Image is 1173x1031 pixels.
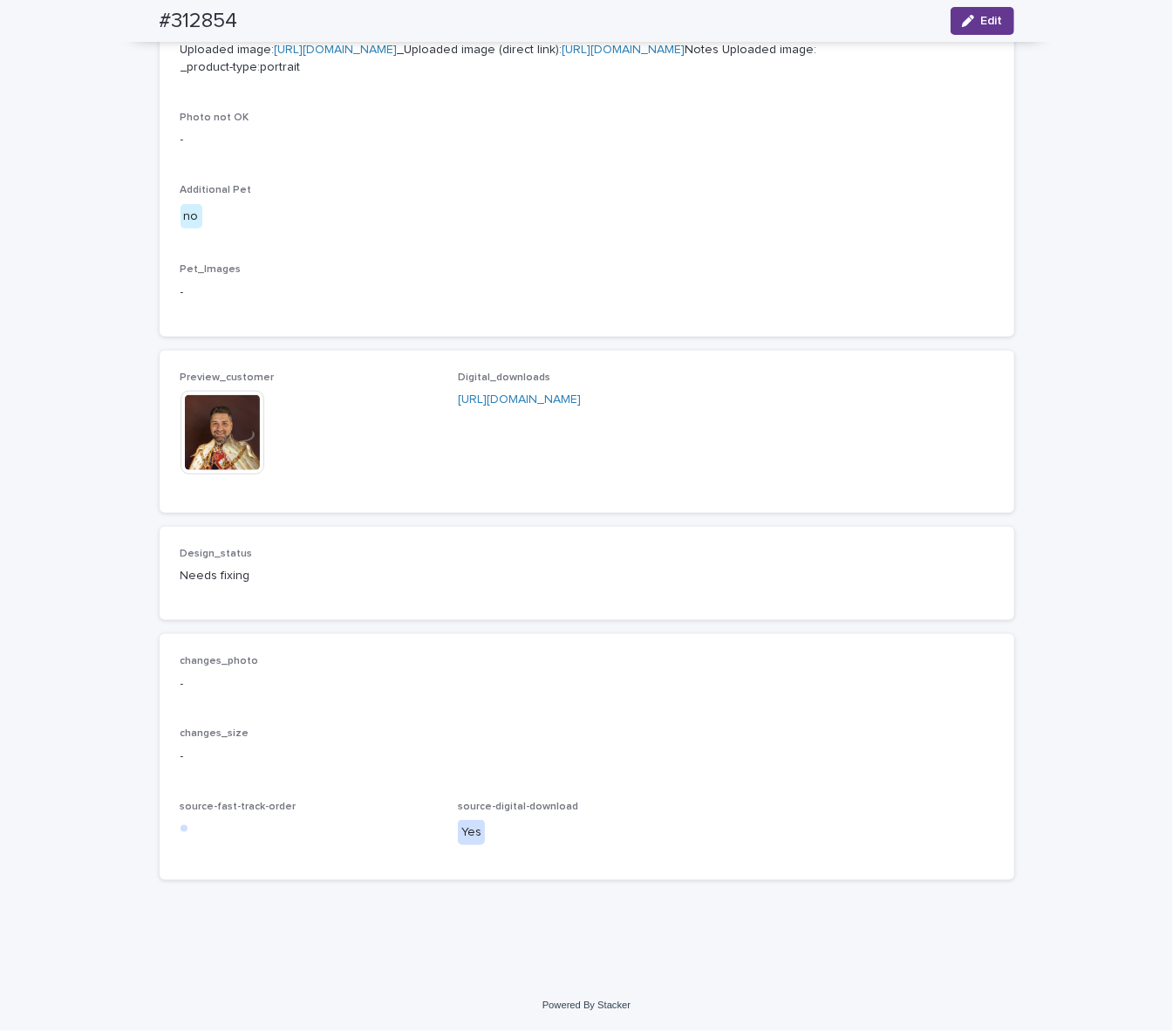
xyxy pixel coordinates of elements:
button: Edit [951,7,1014,35]
p: - [181,283,993,302]
p: Uploaded image: _Uploaded image (direct link): Notes Uploaded image: _product-type:portrait [181,41,993,78]
a: Powered By Stacker [542,1000,631,1011]
span: source-fast-track-order [181,802,297,812]
a: [URL][DOMAIN_NAME] [563,44,685,56]
a: [URL][DOMAIN_NAME] [458,393,581,406]
p: - [181,748,993,766]
span: Design_status [181,549,253,559]
div: Yes [458,820,485,845]
span: source-digital-download [458,802,578,812]
span: Edit [981,15,1003,27]
p: Needs fixing [181,567,438,585]
p: - [181,675,993,693]
span: Additional Pet [181,185,252,195]
h2: #312854 [160,9,238,34]
span: changes_size [181,728,249,739]
span: Photo not OK [181,113,249,123]
a: [URL][DOMAIN_NAME] [275,44,398,56]
span: Digital_downloads [458,372,550,383]
span: Pet_Images [181,264,242,275]
div: no [181,204,202,229]
span: changes_photo [181,656,259,666]
span: Preview_customer [181,372,275,383]
p: - [181,131,993,149]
